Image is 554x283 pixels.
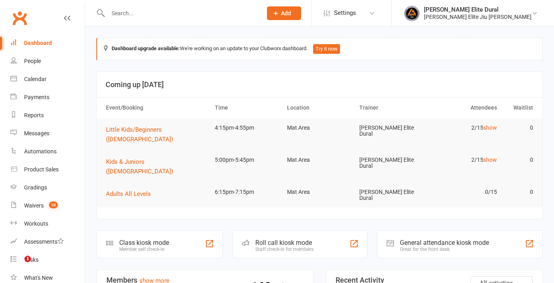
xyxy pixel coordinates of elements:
[211,118,283,137] td: 4:15pm-4:55pm
[119,246,169,252] div: Member self check-in
[356,98,428,118] th: Trainer
[501,98,537,118] th: Waitlist
[106,8,257,19] input: Search...
[106,126,173,143] span: Little Kids/Beginners ([DEMOGRAPHIC_DATA])
[483,157,497,163] a: show
[283,151,356,169] td: Mat Area
[10,143,85,161] a: Automations
[106,158,173,175] span: Kids & Juniors ([DEMOGRAPHIC_DATA])
[10,215,85,233] a: Workouts
[106,157,208,176] button: Kids & Juniors ([DEMOGRAPHIC_DATA])
[106,189,157,199] button: Adults All Levels
[49,202,58,208] span: 10
[24,220,48,227] div: Workouts
[24,112,44,118] div: Reports
[283,183,356,202] td: Mat Area
[283,98,356,118] th: Location
[10,124,85,143] a: Messages
[10,233,85,251] a: Assessments
[10,34,85,52] a: Dashboard
[10,161,85,179] a: Product Sales
[428,151,500,169] td: 2/15
[334,4,356,22] span: Settings
[10,52,85,70] a: People
[501,183,537,202] td: 0
[400,246,489,252] div: Great for the front desk
[24,202,44,209] div: Waivers
[24,76,47,82] div: Calendar
[313,44,340,54] button: Try it now
[24,257,39,263] div: Tasks
[112,45,180,51] strong: Dashboard upgrade available:
[424,6,532,13] div: [PERSON_NAME] Elite Dural
[501,118,537,137] td: 0
[356,151,428,176] td: [PERSON_NAME] Elite Dural
[404,5,420,21] img: thumb_image1702864552.png
[211,183,283,202] td: 6:15pm-7:15pm
[483,124,497,131] a: show
[24,166,59,173] div: Product Sales
[501,151,537,169] td: 0
[356,118,428,144] td: [PERSON_NAME] Elite Dural
[10,106,85,124] a: Reports
[10,70,85,88] a: Calendar
[10,88,85,106] a: Payments
[24,58,41,64] div: People
[267,6,301,20] button: Add
[428,98,500,118] th: Attendees
[24,40,52,46] div: Dashboard
[211,98,283,118] th: Time
[96,38,543,60] div: We're working on an update to your Clubworx dashboard.
[102,98,211,118] th: Event/Booking
[24,148,57,155] div: Automations
[106,125,208,144] button: Little Kids/Beginners ([DEMOGRAPHIC_DATA])
[10,251,85,269] a: Tasks
[24,130,49,136] div: Messages
[24,184,47,191] div: Gradings
[10,8,30,28] a: Clubworx
[24,238,64,245] div: Assessments
[283,118,356,137] td: Mat Area
[428,183,500,202] td: 0/15
[10,197,85,215] a: Waivers 10
[24,94,49,100] div: Payments
[356,183,428,208] td: [PERSON_NAME] Elite Dural
[281,10,291,16] span: Add
[119,239,169,246] div: Class kiosk mode
[255,246,314,252] div: Staff check-in for members
[255,239,314,246] div: Roll call kiosk mode
[24,275,53,281] div: What's New
[428,118,500,137] td: 2/15
[211,151,283,169] td: 5:00pm-5:45pm
[24,256,31,262] span: 1
[106,190,151,197] span: Adults All Levels
[8,256,27,275] iframe: Intercom live chat
[400,239,489,246] div: General attendance kiosk mode
[106,81,534,89] h3: Coming up [DATE]
[10,179,85,197] a: Gradings
[424,13,532,20] div: [PERSON_NAME] Elite Jiu [PERSON_NAME]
